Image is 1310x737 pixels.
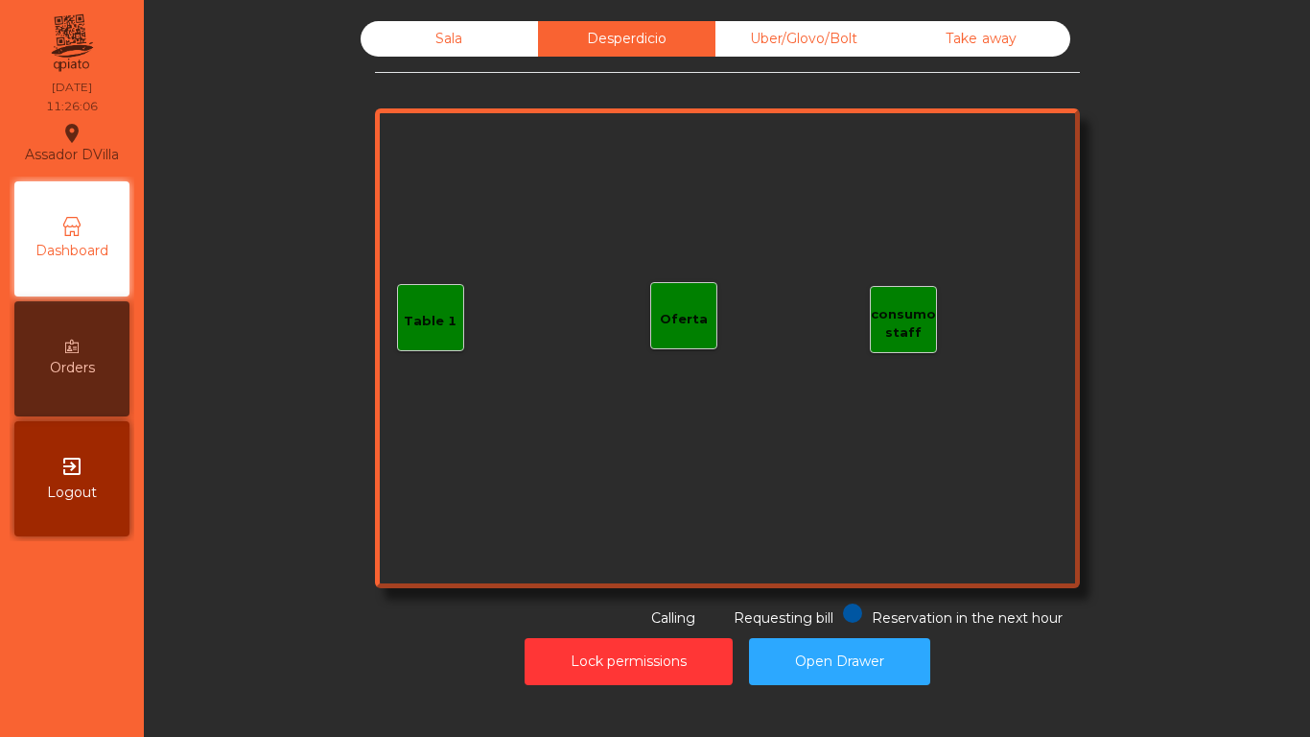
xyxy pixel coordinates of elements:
div: Oferta [660,310,708,329]
div: Sala [361,21,538,57]
div: Assador DVilla [25,119,119,167]
span: Reservation in the next hour [872,609,1063,627]
button: Open Drawer [749,638,930,685]
div: [DATE] [52,79,92,96]
div: Desperdicio [538,21,715,57]
i: location_on [60,122,83,145]
span: Logout [47,483,97,503]
button: Lock permissions [525,638,733,685]
span: Calling [651,609,695,627]
div: consumo staff [871,305,936,343]
span: Dashboard [35,241,108,261]
img: qpiato [48,10,95,77]
div: Take away [893,21,1070,57]
div: Table 1 [404,312,456,331]
div: 11:26:06 [46,98,98,115]
div: Uber/Glovo/Bolt [715,21,893,57]
span: Orders [50,358,95,378]
span: Requesting bill [734,609,833,627]
i: exit_to_app [60,455,83,478]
